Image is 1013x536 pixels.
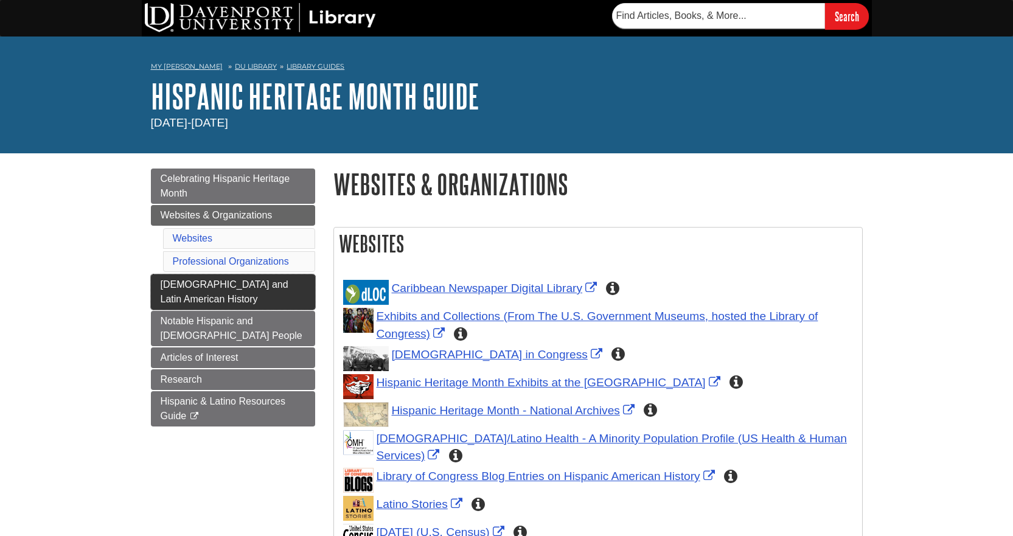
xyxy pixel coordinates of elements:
span: Research [161,374,202,385]
a: Link opens in new window [392,404,638,417]
a: Websites [173,233,213,243]
img: Dancers in front of Smithsonian’s National Portrait Gallery for Día de los Muertos festival (2023) [343,308,374,333]
img: Hispanic Members of Congress [343,346,389,371]
a: Celebrating Hispanic Heritage Month [151,169,315,204]
img: Old map of Mexico and the United States [343,402,389,427]
a: Library Guides [287,62,344,71]
span: Celebrating Hispanic Heritage Month [161,173,290,198]
a: DU Library [235,62,277,71]
span: Notable Hispanic and [DEMOGRAPHIC_DATA] People [161,316,302,341]
img: Library of Congress Blogs Title [343,468,374,493]
span: Articles of Interest [161,352,238,363]
a: Hispanic & Latino Resources Guide [151,391,315,426]
img: DU Library [145,3,376,32]
a: [DEMOGRAPHIC_DATA] and Latin American History [151,274,315,310]
a: Link opens in new window [377,310,818,340]
a: Link opens in new window [377,498,465,510]
img: Latino Stories [343,496,374,521]
a: Link opens in new window [392,282,600,294]
h2: Websites [334,228,862,260]
a: Link opens in new window [377,470,718,482]
img: Dancer [343,374,374,399]
a: Research [151,369,315,390]
a: Link opens in new window [392,348,605,361]
nav: breadcrumb [151,58,863,78]
div: Guide Page Menu [151,169,315,426]
span: Hispanic & Latino Resources Guide [161,396,285,421]
a: My [PERSON_NAME] [151,61,223,72]
a: Notable Hispanic and [DEMOGRAPHIC_DATA] People [151,311,315,346]
input: Find Articles, Books, & More... [612,3,825,29]
a: Articles of Interest [151,347,315,368]
a: Websites & Organizations [151,205,315,226]
h1: Websites & Organizations [333,169,863,200]
img: dLOC Logo [343,280,389,305]
i: This link opens in a new window [189,412,200,420]
a: Hispanic Heritage Month Guide [151,77,479,115]
input: Search [825,3,869,29]
a: Link opens in new window [377,376,723,389]
span: [DATE]-[DATE] [151,116,228,129]
span: [DEMOGRAPHIC_DATA] and Latin American History [161,279,288,304]
a: Professional Organizations [173,256,289,266]
img: U.S. Dept of Health and Human Services: Office of Minority Health [343,430,374,455]
a: Link opens in new window [377,432,847,462]
span: Websites & Organizations [161,210,273,220]
form: Searches DU Library's articles, books, and more [612,3,869,29]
